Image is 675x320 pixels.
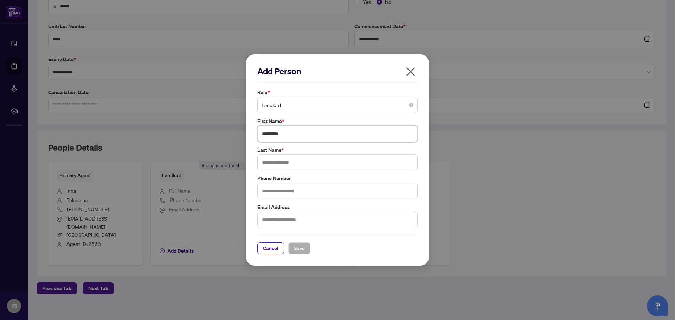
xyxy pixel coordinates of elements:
button: Open asap [647,295,668,316]
span: close [405,66,416,77]
span: Cancel [263,243,278,254]
h2: Add Person [257,66,418,77]
label: Role [257,89,418,96]
button: Cancel [257,242,284,254]
label: First Name [257,117,418,125]
label: Phone Number [257,175,418,182]
button: Save [288,242,310,254]
label: Last Name [257,146,418,154]
span: Landlord [262,98,413,112]
span: close-circle [409,103,413,107]
label: Email Address [257,203,418,211]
